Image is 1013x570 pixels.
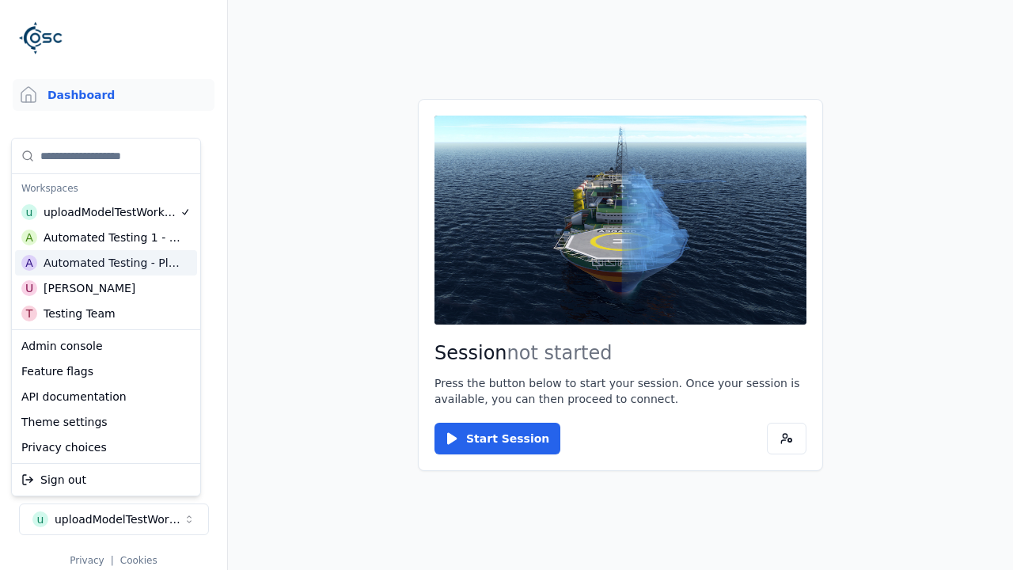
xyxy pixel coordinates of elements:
div: A [21,255,37,271]
div: [PERSON_NAME] [44,280,135,296]
div: uploadModelTestWorkspace [44,204,180,220]
div: Suggestions [12,139,200,329]
div: Workspaces [15,177,197,199]
div: Sign out [15,467,197,492]
div: API documentation [15,384,197,409]
div: Theme settings [15,409,197,435]
div: Admin console [15,333,197,359]
div: Automated Testing 1 - Playwright [44,230,181,245]
div: Automated Testing - Playwright [44,255,180,271]
div: Feature flags [15,359,197,384]
div: u [21,204,37,220]
div: T [21,306,37,321]
div: A [21,230,37,245]
div: U [21,280,37,296]
div: Suggestions [12,330,200,463]
div: Privacy choices [15,435,197,460]
div: Suggestions [12,464,200,496]
div: Testing Team [44,306,116,321]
